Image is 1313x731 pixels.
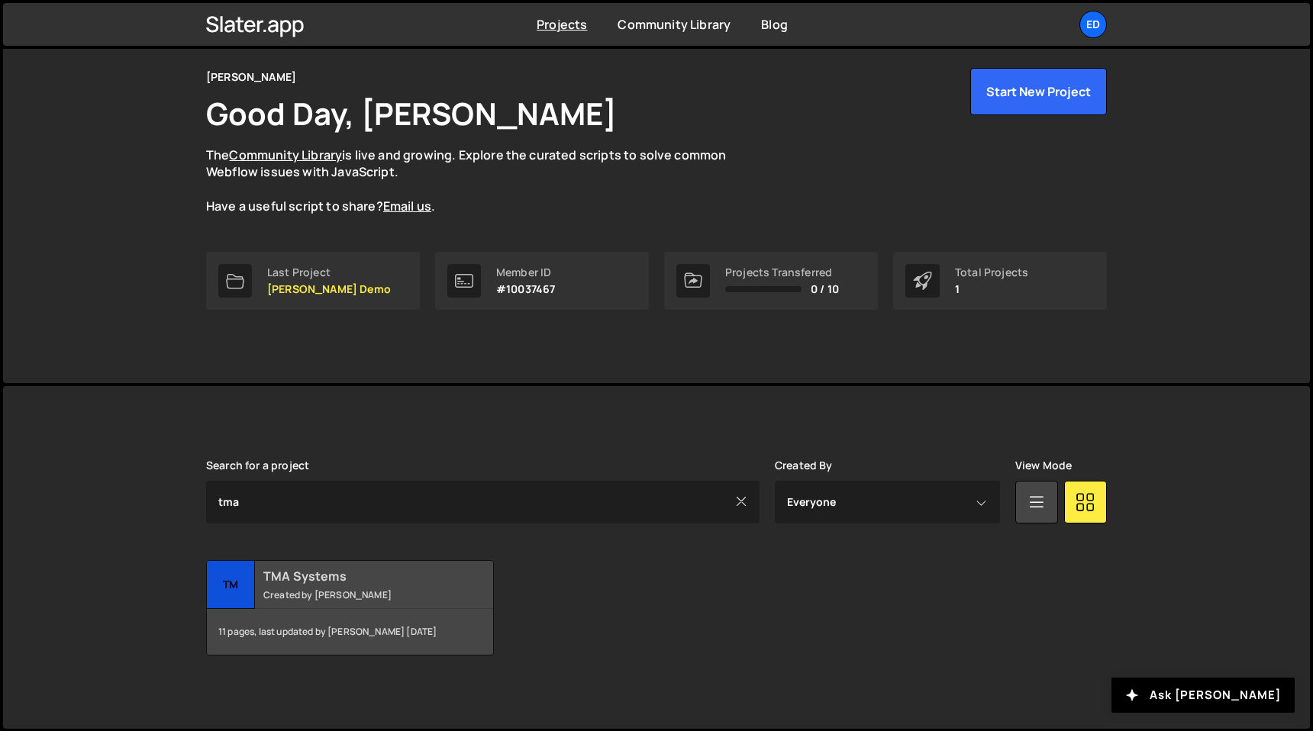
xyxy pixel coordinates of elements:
[206,481,760,523] input: Type your project...
[955,283,1028,295] p: 1
[267,266,391,279] div: Last Project
[207,561,255,609] div: TM
[811,283,839,295] span: 0 / 10
[207,609,493,655] div: 11 pages, last updated by [PERSON_NAME] [DATE]
[206,459,309,472] label: Search for a project
[383,198,431,214] a: Email us
[537,16,587,33] a: Projects
[1079,11,1107,38] a: Ed
[618,16,731,33] a: Community Library
[206,147,756,215] p: The is live and growing. Explore the curated scripts to solve common Webflow issues with JavaScri...
[229,147,342,163] a: Community Library
[263,568,447,584] h2: TMA Systems
[206,92,617,134] h1: Good Day, [PERSON_NAME]
[725,266,839,279] div: Projects Transferred
[970,68,1107,115] button: Start New Project
[1111,678,1295,713] button: Ask [PERSON_NAME]
[775,459,833,472] label: Created By
[496,266,555,279] div: Member ID
[267,283,391,295] p: [PERSON_NAME] Demo
[206,68,296,86] div: [PERSON_NAME]
[496,283,555,295] p: #10037467
[1015,459,1072,472] label: View Mode
[206,252,420,310] a: Last Project [PERSON_NAME] Demo
[761,16,788,33] a: Blog
[955,266,1028,279] div: Total Projects
[206,560,494,655] a: TM TMA Systems Created by [PERSON_NAME] 11 pages, last updated by [PERSON_NAME] [DATE]
[263,588,447,601] small: Created by [PERSON_NAME]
